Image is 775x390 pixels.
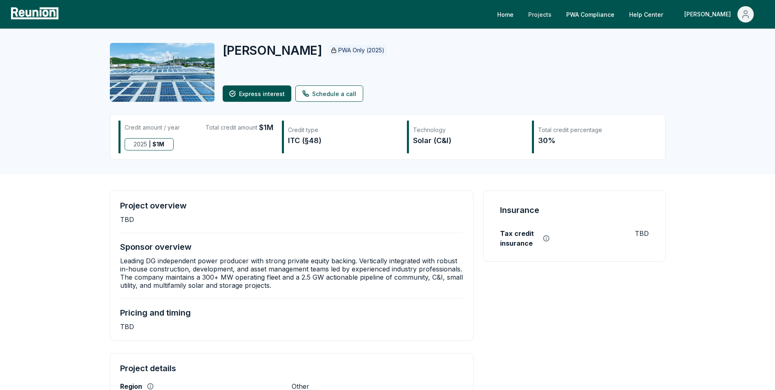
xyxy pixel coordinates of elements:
div: Total credit amount [205,122,273,133]
p: TBD [635,229,649,238]
a: PWA Compliance [560,6,621,22]
div: Solar (C&I) [413,135,523,146]
h4: Sponsor overview [120,242,192,252]
p: TBD [120,323,134,331]
h2: [PERSON_NAME] [223,43,322,58]
a: Projects [522,6,558,22]
h4: Pricing and timing [120,308,191,318]
div: Total credit percentage [538,126,648,134]
div: Credit type [288,126,398,134]
div: 30% [538,135,648,146]
p: TBD [120,215,134,224]
button: Express interest [223,85,291,102]
div: [PERSON_NAME] [684,6,734,22]
span: $1M [259,122,273,133]
p: Leading DG independent power producer with strong private equity backing. Vertically integrated w... [120,257,464,289]
div: Technology [413,126,523,134]
span: | [149,139,151,150]
button: [PERSON_NAME] [678,6,760,22]
a: Help Center [623,6,670,22]
div: ITC (§48) [288,135,398,146]
span: $ 1M [152,139,164,150]
img: Martin [110,43,214,102]
a: Schedule a call [295,85,363,102]
p: PWA Only (2025) [338,46,384,54]
span: 2025 [134,139,147,150]
h4: Insurance [500,204,539,216]
h4: Project overview [120,201,187,211]
label: Tax credit insurance [500,229,538,248]
h4: Project details [120,363,464,373]
div: Credit amount / year [125,122,180,133]
a: Home [491,6,520,22]
nav: Main [491,6,767,22]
